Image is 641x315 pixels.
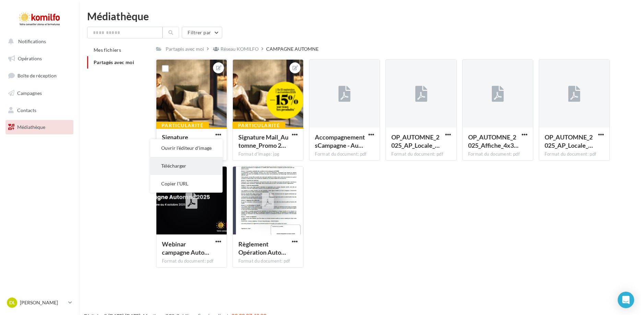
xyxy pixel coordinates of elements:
a: Campagnes [4,86,75,100]
span: Partagés avec moi [94,59,134,65]
button: Copier l'URL [150,175,223,193]
div: Format du document: pdf [545,151,604,157]
div: Format du document: pdf [315,151,374,157]
button: Notifications [4,34,72,49]
button: Filtrer par [182,27,222,38]
div: Partagés avec moi [166,46,204,52]
a: DL [PERSON_NAME] [5,296,73,309]
span: Opérations [18,56,42,61]
div: Particularité [233,122,285,129]
span: Mes fichiers [94,47,121,53]
span: OP_AUTOMNE_2025_AP_Locale_A4_Paysage_HD [545,133,593,149]
div: CAMPAGNE AUTOMNE [266,46,319,52]
div: Réseau KOMILFO [221,46,259,52]
a: Médiathèque [4,120,75,134]
button: Ouvrir l'éditeur d'image [150,139,223,157]
div: Format du document: pdf [391,151,451,157]
span: DL [9,299,15,306]
span: AccompagnementsCampagne - Automne 2025 [315,133,365,149]
div: Format d'image: jpg [238,151,298,157]
div: Format du document: pdf [468,151,527,157]
div: Format du document: pdf [162,258,221,264]
span: Campagnes [17,90,42,96]
a: Contacts [4,103,75,118]
button: Télécharger [150,157,223,175]
a: Boîte de réception [4,68,75,83]
p: [PERSON_NAME] [20,299,66,306]
div: Médiathèque [87,11,633,21]
span: Boîte de réception [17,73,57,78]
span: Webinar campagne Automne 25 V2 [162,240,209,256]
div: Format du document: pdf [238,258,298,264]
span: OP_AUTOMNE_2025_AP_Locale_A4_Portrait_HD [391,133,440,149]
span: Notifications [18,38,46,44]
span: Signature Mail_Automne_Promo 25_3681x1121 [238,133,288,149]
span: Contacts [17,107,36,113]
span: OP_AUTOMNE_2025_Affiche_4x3_HD [468,133,519,149]
span: Règlement Opération Automne 2025 [238,240,286,256]
span: Médiathèque [17,124,45,130]
div: Particularité [156,122,209,129]
span: Signature Mail_Automne 25_3681x1121 [162,133,212,149]
a: Opérations [4,51,75,66]
div: Open Intercom Messenger [618,292,634,308]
